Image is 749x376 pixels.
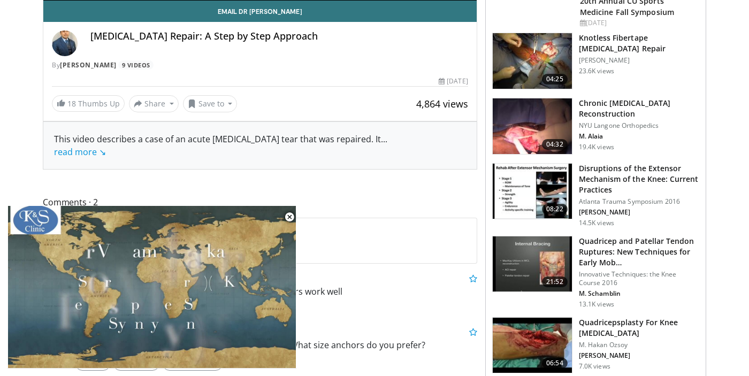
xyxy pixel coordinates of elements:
[579,317,699,339] h3: Quadricepsplasty For Knee [MEDICAL_DATA]
[579,289,699,298] p: M. Schamblin
[579,341,699,349] p: M. Hakan Ozsoy
[579,208,699,217] p: [PERSON_NAME]
[54,133,387,158] span: ...
[579,33,699,54] h3: Knotless Fibertape [MEDICAL_DATA] Repair
[542,74,568,85] span: 04:25
[580,18,697,28] div: [DATE]
[493,33,572,89] img: E-HI8y-Omg85H4KX4xMDoxOjBzMTt2bJ.150x105_q85_crop-smart_upscale.jpg
[52,60,468,70] div: By
[492,236,699,309] a: 21:52 Quadricep and Patellar Tendon Ruptures: New Techniques for Early Mob… Innovative Techniques...
[7,206,296,369] video-js: Video Player
[52,95,125,112] a: 18 Thumbs Up
[416,97,468,110] span: 4,864 views
[493,164,572,219] img: c329ce19-05ea-4e12-b583-111b1ee27852.150x105_q85_crop-smart_upscale.jpg
[60,60,117,70] a: [PERSON_NAME]
[54,133,466,158] div: This video describes a case of an acute [MEDICAL_DATA] tear that was repaired. It
[90,30,468,42] h4: [MEDICAL_DATA] Repair: A Step by Step Approach
[542,277,568,287] span: 21:52
[579,132,699,141] p: M. Alaia
[43,195,477,209] span: Comments 2
[183,95,238,112] button: Save to
[492,163,699,227] a: 08:22 Disruptions of the Extensor Mechanism of the Knee: Current Practices Atlanta Trauma Symposi...
[542,139,568,150] span: 04:32
[67,98,76,109] span: 18
[542,358,568,369] span: 06:54
[493,318,572,373] img: 50956ccb-5814-4b6b-bfb2-e5cdb7275605.150x105_q85_crop-smart_upscale.jpg
[52,30,78,56] img: Avatar
[579,56,699,65] p: [PERSON_NAME]
[54,146,106,158] a: read more ↘
[492,98,699,155] a: 04:32 Chronic [MEDICAL_DATA] Reconstruction NYU Langone Orthopedics M. Alaia 19.4K views
[129,95,179,112] button: Share
[43,1,477,22] a: Email Dr [PERSON_NAME]
[492,317,699,374] a: 06:54 Quadricepsplasty For Knee [MEDICAL_DATA] M. Hakan Ozsoy [PERSON_NAME] 7.0K views
[579,300,614,309] p: 13.1K views
[579,197,699,206] p: Atlanta Trauma Symposium 2016
[118,60,154,70] a: 9 Videos
[579,67,614,75] p: 23.6K views
[493,236,572,292] img: AlCdVYZxUWkgWPEX4xMDoxOjA4MTsiGN.150x105_q85_crop-smart_upscale.jpg
[579,351,699,360] p: [PERSON_NAME]
[439,76,468,86] div: [DATE]
[579,236,699,268] h3: Quadricep and Patellar Tendon Ruptures: New Techniques for Early Mob…
[579,270,699,287] p: Innovative Techniques: the Knee Course 2016
[579,121,699,130] p: NYU Langone Orthopedics
[279,206,300,228] button: Close
[493,98,572,154] img: E-HI8y-Omg85H4KX4xMDoxOjBzMTt2bJ.150x105_q85_crop-smart_upscale.jpg
[492,33,699,89] a: 04:25 Knotless Fibertape [MEDICAL_DATA] Repair [PERSON_NAME] 23.6K views
[542,204,568,214] span: 08:22
[579,98,699,119] h3: Chronic [MEDICAL_DATA] Reconstruction
[579,362,610,371] p: 7.0K views
[579,219,614,227] p: 14.5K views
[579,143,614,151] p: 19.4K views
[579,163,699,195] h3: Disruptions of the Extensor Mechanism of the Knee: Current Practices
